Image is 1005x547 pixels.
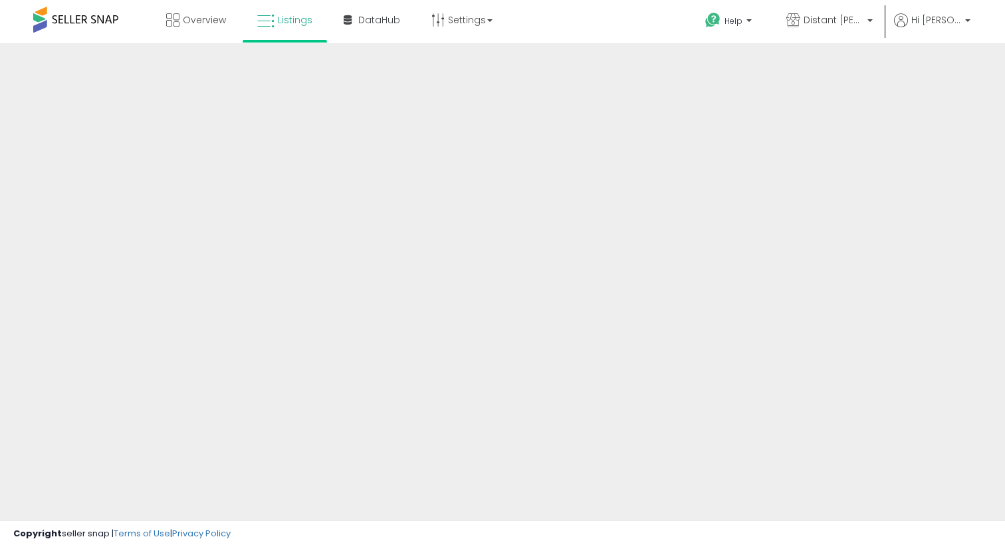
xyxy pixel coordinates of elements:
i: Get Help [705,12,721,29]
span: Overview [183,13,226,27]
span: Listings [278,13,312,27]
span: Help [725,15,742,27]
span: Hi [PERSON_NAME] [911,13,961,27]
div: seller snap | | [13,528,231,540]
a: Terms of Use [114,527,170,540]
strong: Copyright [13,527,62,540]
a: Privacy Policy [172,527,231,540]
span: Distant [PERSON_NAME] Enterprises [804,13,863,27]
a: Hi [PERSON_NAME] [894,13,970,43]
a: Help [695,2,765,43]
span: DataHub [358,13,400,27]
